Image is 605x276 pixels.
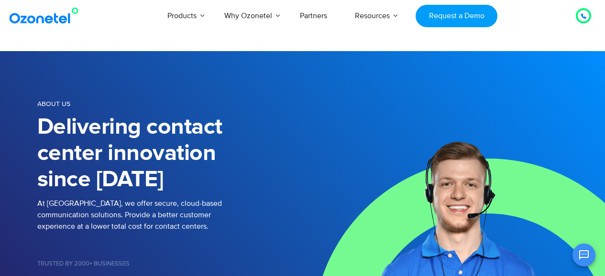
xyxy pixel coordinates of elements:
button: Open chat [572,244,595,266]
span: About us [37,100,70,108]
p: At [GEOGRAPHIC_DATA], we offer secure, cloud-based communication solutions. Provide a better cust... [37,198,303,232]
h1: Delivering contact center innovation since [DATE] [37,114,303,193]
a: Request a Demo [416,5,497,27]
h5: Trusted by 2000+ Businesses [37,261,303,267]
